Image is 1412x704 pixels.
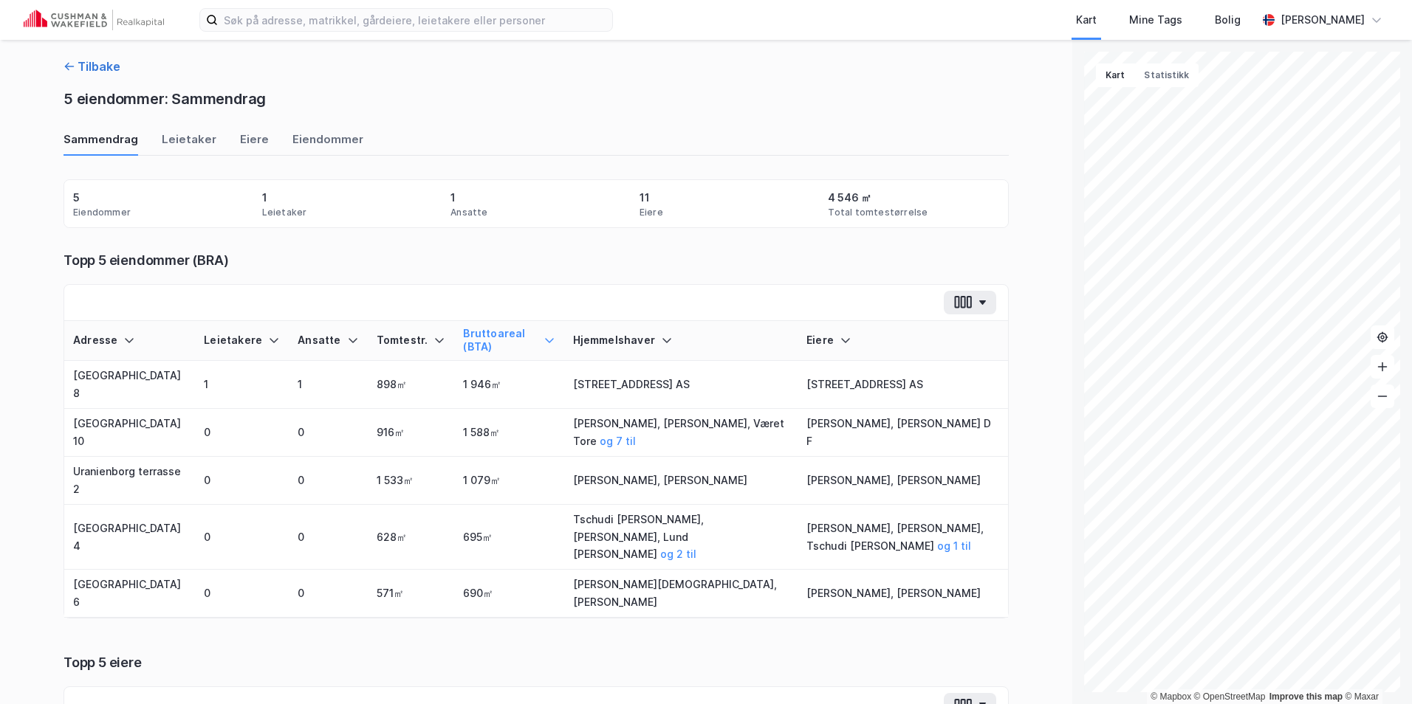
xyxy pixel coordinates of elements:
td: 1 946㎡ [454,361,563,409]
div: 1 [450,189,456,207]
td: 0 [195,505,289,570]
button: Kart [1096,63,1134,87]
div: Eiere [806,334,999,348]
div: Bruttoareal (BTA) [463,327,555,354]
div: Topp 5 eiere [64,654,1009,672]
td: 1 [195,361,289,409]
td: 1 588㎡ [454,409,563,457]
div: Kontrollprogram for chat [1338,633,1412,704]
td: [PERSON_NAME][DEMOGRAPHIC_DATA], [PERSON_NAME] [564,570,798,618]
div: Topp 5 eiendommer (BRA) [64,252,1009,269]
td: [STREET_ADDRESS] AS [798,361,1008,409]
div: Bolig [1215,11,1241,29]
iframe: Chat Widget [1338,633,1412,704]
div: Hjemmelshaver [573,334,789,348]
div: Eiere [240,131,269,156]
td: 695㎡ [454,505,563,570]
a: Improve this map [1269,691,1343,702]
div: Tomtestr. [377,334,446,348]
td: 1 [289,361,367,409]
div: Leietaker [162,131,216,156]
div: 5 [73,189,80,207]
td: 0 [289,570,367,618]
td: 0 [289,457,367,505]
td: [GEOGRAPHIC_DATA] 4 [64,505,195,570]
div: Tschudi [PERSON_NAME], [PERSON_NAME], Lund [PERSON_NAME] [573,511,789,564]
div: Sammendrag [64,131,138,156]
div: 4 546 ㎡ [828,189,871,207]
div: Eiendommer [292,131,363,156]
td: [PERSON_NAME], [PERSON_NAME] [564,457,798,505]
td: 628㎡ [368,505,455,570]
img: cushman-wakefield-realkapital-logo.202ea83816669bd177139c58696a8fa1.svg [24,10,164,30]
td: 0 [195,570,289,618]
td: [GEOGRAPHIC_DATA] 6 [64,570,195,618]
a: OpenStreetMap [1194,691,1266,702]
button: Statistikk [1134,63,1199,87]
div: Eiere [640,207,663,218]
td: 898㎡ [368,361,455,409]
div: 1 [262,189,267,207]
td: 571㎡ [368,570,455,618]
td: 690㎡ [454,570,563,618]
div: [PERSON_NAME], [PERSON_NAME], Været Tore [573,415,789,450]
button: Tilbake [64,58,120,75]
td: 1 533㎡ [368,457,455,505]
td: [PERSON_NAME], [PERSON_NAME] [798,570,1008,618]
td: [GEOGRAPHIC_DATA] 8 [64,361,195,409]
div: [PERSON_NAME], [PERSON_NAME], Tschudi [PERSON_NAME] [806,520,999,555]
div: Mine Tags [1129,11,1182,29]
div: 5 eiendommer: Sammendrag [64,87,266,111]
td: [PERSON_NAME], [PERSON_NAME] D F [798,409,1008,457]
div: 11 [640,189,650,207]
div: Eiendommer [73,207,131,218]
td: 916㎡ [368,409,455,457]
td: 0 [195,457,289,505]
div: Leietakere [204,334,280,348]
td: 0 [289,409,367,457]
div: Total tomtestørrelse [828,207,928,218]
div: Adresse [73,334,186,348]
td: [PERSON_NAME], [PERSON_NAME] [798,457,1008,505]
div: Ansatte [298,334,358,348]
td: Uranienborg terrasse 2 [64,457,195,505]
div: Kart [1076,11,1097,29]
div: Ansatte [450,207,487,218]
a: Mapbox [1151,691,1191,702]
td: 1 079㎡ [454,457,563,505]
td: [STREET_ADDRESS] AS [564,361,798,409]
div: Leietaker [262,207,307,218]
td: 0 [195,409,289,457]
input: Søk på adresse, matrikkel, gårdeiere, leietakere eller personer [218,9,612,31]
td: 0 [289,505,367,570]
td: [GEOGRAPHIC_DATA] 10 [64,409,195,457]
div: [PERSON_NAME] [1281,11,1365,29]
